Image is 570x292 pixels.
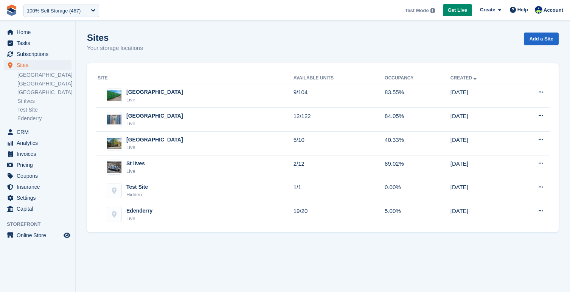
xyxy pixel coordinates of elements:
td: [DATE] [450,155,513,179]
div: [GEOGRAPHIC_DATA] [126,136,183,144]
th: Site [96,72,294,84]
span: Pricing [17,160,62,170]
td: 19/20 [294,203,385,226]
a: menu [4,138,71,148]
div: Hidden [126,191,148,199]
span: CRM [17,127,62,137]
span: Test Mode [405,7,429,14]
th: Available Units [294,72,385,84]
span: Online Store [17,230,62,241]
a: Preview store [62,231,71,240]
span: Settings [17,193,62,203]
span: Sites [17,60,62,70]
a: Test Site [17,106,71,113]
a: [GEOGRAPHIC_DATA] [17,89,71,96]
a: St iIves [17,98,71,105]
td: [DATE] [450,179,513,203]
a: menu [4,160,71,170]
td: 84.05% [385,108,450,132]
a: menu [4,60,71,70]
td: 2/12 [294,155,385,179]
span: Account [544,6,563,14]
div: Live [126,120,183,127]
div: Live [126,144,183,151]
div: Edenderry [126,207,152,215]
td: [DATE] [450,203,513,226]
td: 12/122 [294,108,385,132]
img: stora-icon-8386f47178a22dfd0bd8f6a31ec36ba5ce8667c1dd55bd0f319d3a0aa187defe.svg [6,5,17,16]
div: St iIves [126,160,145,168]
div: Test Site [126,183,148,191]
a: [GEOGRAPHIC_DATA] [17,71,71,79]
a: menu [4,171,71,181]
a: menu [4,193,71,203]
td: 1/1 [294,179,385,203]
span: Invoices [17,149,62,159]
a: Get Live [443,4,472,17]
span: Home [17,27,62,37]
img: icon-info-grey-7440780725fd019a000dd9b08b2336e03edf1995a4989e88bcd33f0948082b44.svg [430,8,435,13]
span: Analytics [17,138,62,148]
td: 0.00% [385,179,450,203]
td: [DATE] [450,132,513,155]
a: Add a Site [524,33,559,45]
span: Tasks [17,38,62,48]
a: menu [4,38,71,48]
span: Capital [17,203,62,214]
img: Ciara Topping [535,6,542,14]
div: Live [126,168,145,175]
a: Created [450,75,478,81]
span: Create [480,6,495,14]
div: [GEOGRAPHIC_DATA] [126,88,183,96]
span: Get Live [448,6,467,14]
img: Image of St iIves site [107,161,121,172]
th: Occupancy [385,72,450,84]
span: Help [517,6,528,14]
span: Insurance [17,182,62,192]
span: Coupons [17,171,62,181]
div: [GEOGRAPHIC_DATA] [126,112,183,120]
a: menu [4,230,71,241]
a: menu [4,203,71,214]
a: [GEOGRAPHIC_DATA] [17,80,71,87]
td: 9/104 [294,84,385,108]
a: menu [4,49,71,59]
td: [DATE] [450,84,513,108]
h1: Sites [87,33,143,43]
img: Edenderry site image placeholder [107,207,121,222]
a: menu [4,127,71,137]
td: 89.02% [385,155,450,179]
div: Live [126,96,183,104]
a: menu [4,149,71,159]
td: [DATE] [450,108,513,132]
img: Image of Nottingham site [107,90,121,101]
span: Storefront [7,221,75,228]
img: Image of Richmond Main site [107,138,121,149]
a: menu [4,27,71,37]
td: 5/10 [294,132,385,155]
a: menu [4,182,71,192]
img: Test Site site image placeholder [107,183,121,198]
div: 100% Self Storage (467) [27,7,81,15]
td: 40.33% [385,132,450,155]
img: Image of Leicester site [107,115,121,124]
td: 5.00% [385,203,450,226]
td: 83.55% [385,84,450,108]
a: Edenderry [17,115,71,122]
span: Subscriptions [17,49,62,59]
p: Your storage locations [87,44,143,53]
div: Live [126,215,152,222]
